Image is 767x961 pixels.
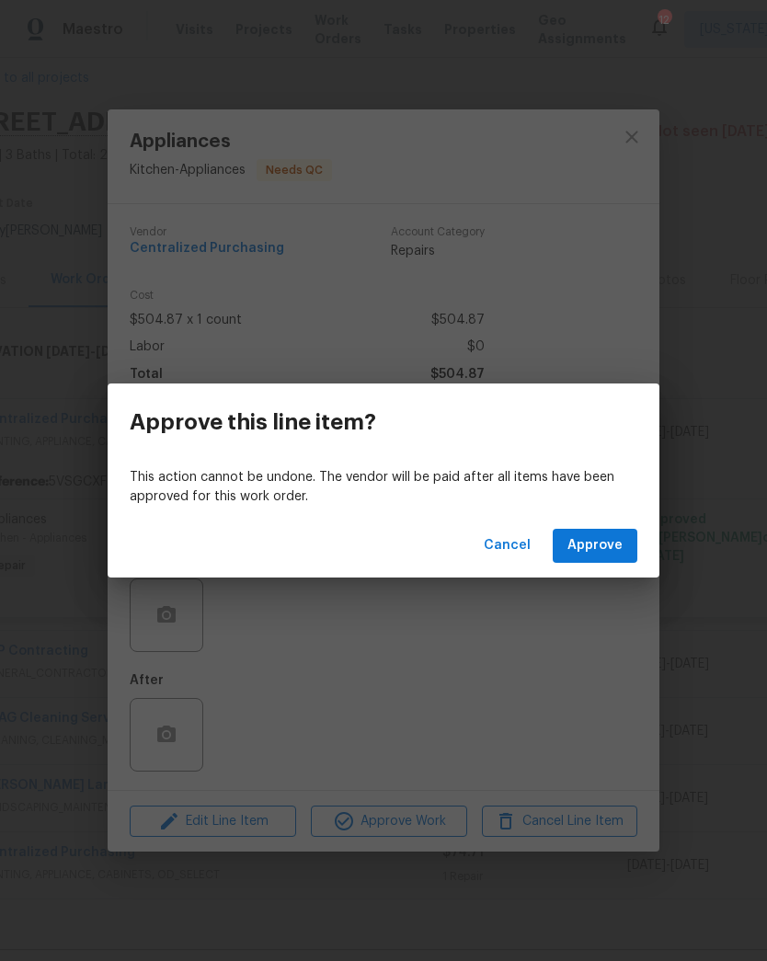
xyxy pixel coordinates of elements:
span: Cancel [484,534,531,557]
button: Approve [553,529,637,563]
button: Cancel [476,529,538,563]
h3: Approve this line item? [130,409,376,435]
p: This action cannot be undone. The vendor will be paid after all items have been approved for this... [130,468,637,507]
span: Approve [567,534,623,557]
